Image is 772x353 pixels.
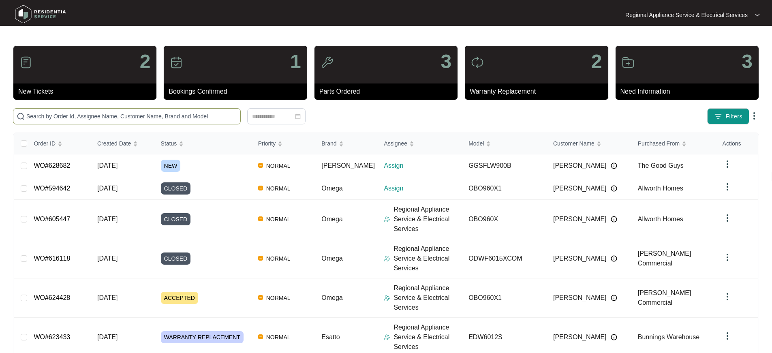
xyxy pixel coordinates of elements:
[161,139,177,148] span: Status
[441,52,451,71] p: 3
[471,56,484,69] img: icon
[12,2,69,26] img: residentia service logo
[154,133,252,154] th: Status
[620,87,759,96] p: Need Information
[625,11,748,19] p: Regional Appliance Service & Electrical Services
[161,252,191,265] span: CLOSED
[34,139,56,148] span: Order ID
[611,216,617,222] img: Info icon
[462,177,547,200] td: OBO960X1
[170,56,183,69] img: icon
[321,162,375,169] span: [PERSON_NAME]
[97,216,118,222] span: [DATE]
[377,133,462,154] th: Assignee
[553,161,607,171] span: [PERSON_NAME]
[258,334,263,339] img: Vercel Logo
[321,334,340,340] span: Esatto
[140,52,151,71] p: 2
[315,133,377,154] th: Brand
[723,182,732,192] img: dropdown arrow
[319,87,458,96] p: Parts Ordered
[631,133,716,154] th: Purchased From
[553,184,607,193] span: [PERSON_NAME]
[553,214,607,224] span: [PERSON_NAME]
[714,112,722,120] img: filter icon
[161,331,244,343] span: WARRANTY REPLACEMENT
[263,184,294,193] span: NORMAL
[161,213,191,225] span: CLOSED
[258,186,263,190] img: Vercel Logo
[34,255,70,262] a: WO#616118
[468,139,484,148] span: Model
[258,163,263,168] img: Vercel Logo
[321,185,342,192] span: Omega
[462,133,547,154] th: Model
[18,87,156,96] p: New Tickets
[553,254,607,263] span: [PERSON_NAME]
[638,216,683,222] span: Allworth Homes
[384,334,390,340] img: Assigner Icon
[462,278,547,318] td: OBO960X1
[384,139,407,148] span: Assignee
[97,334,118,340] span: [DATE]
[716,133,758,154] th: Actions
[263,332,294,342] span: NORMAL
[384,184,462,193] p: Assign
[462,200,547,239] td: OBO960X
[263,161,294,171] span: NORMAL
[161,182,191,195] span: CLOSED
[97,162,118,169] span: [DATE]
[321,139,336,148] span: Brand
[611,255,617,262] img: Info icon
[97,294,118,301] span: [DATE]
[393,283,462,312] p: Regional Appliance Service & Electrical Services
[638,162,684,169] span: The Good Guys
[393,205,462,234] p: Regional Appliance Service & Electrical Services
[723,213,732,223] img: dropdown arrow
[263,214,294,224] span: NORMAL
[161,292,198,304] span: ACCEPTED
[97,255,118,262] span: [DATE]
[723,252,732,262] img: dropdown arrow
[707,108,749,124] button: filter iconFilters
[611,295,617,301] img: Info icon
[169,87,307,96] p: Bookings Confirmed
[638,250,691,267] span: [PERSON_NAME] Commercial
[34,294,70,301] a: WO#624428
[611,185,617,192] img: Info icon
[384,216,390,222] img: Assigner Icon
[462,154,547,177] td: GGSFLW900B
[611,163,617,169] img: Info icon
[321,56,334,69] img: icon
[723,159,732,169] img: dropdown arrow
[547,133,631,154] th: Customer Name
[263,293,294,303] span: NORMAL
[553,293,607,303] span: [PERSON_NAME]
[321,216,342,222] span: Omega
[34,216,70,222] a: WO#605447
[393,323,462,352] p: Regional Appliance Service & Electrical Services
[252,133,315,154] th: Priority
[384,295,390,301] img: Assigner Icon
[553,332,607,342] span: [PERSON_NAME]
[749,111,759,121] img: dropdown arrow
[27,133,91,154] th: Order ID
[622,56,635,69] img: icon
[723,331,732,341] img: dropdown arrow
[19,56,32,69] img: icon
[462,239,547,278] td: ODWF6015XCOM
[638,334,699,340] span: Bunnings Warehouse
[258,139,276,148] span: Priority
[290,52,301,71] p: 1
[755,13,760,17] img: dropdown arrow
[321,294,342,301] span: Omega
[258,216,263,221] img: Vercel Logo
[470,87,608,96] p: Warranty Replacement
[97,185,118,192] span: [DATE]
[638,185,683,192] span: Allworth Homes
[725,112,742,121] span: Filters
[591,52,602,71] p: 2
[553,139,595,148] span: Customer Name
[34,162,70,169] a: WO#628682
[723,292,732,302] img: dropdown arrow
